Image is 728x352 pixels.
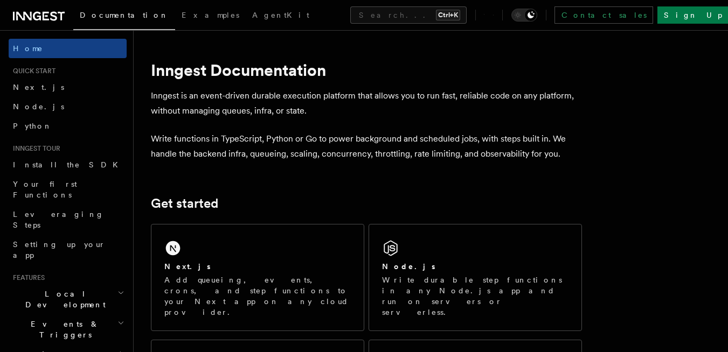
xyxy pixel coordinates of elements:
button: Events & Triggers [9,314,127,344]
button: Local Development [9,284,127,314]
span: Install the SDK [13,160,124,169]
a: Setting up your app [9,235,127,265]
a: Home [9,39,127,58]
a: Next.js [9,78,127,97]
span: Local Development [9,288,117,310]
span: Documentation [80,11,169,19]
kbd: Ctrl+K [436,10,460,20]
a: Contact sales [554,6,653,24]
h2: Next.js [164,261,211,272]
span: Inngest tour [9,144,60,153]
span: Quick start [9,67,56,75]
span: Setting up your app [13,240,106,259]
a: Leveraging Steps [9,205,127,235]
a: Examples [175,3,246,29]
span: Your first Functions [13,180,77,199]
a: Next.jsAdd queueing, events, crons, and step functions to your Next app on any cloud provider. [151,224,364,331]
span: Next.js [13,83,64,91]
a: Your first Functions [9,174,127,205]
span: Python [13,122,52,130]
a: Get started [151,196,218,211]
button: Toggle dark mode [511,9,537,22]
button: Search...Ctrl+K [350,6,467,24]
a: AgentKit [246,3,316,29]
p: Add queueing, events, crons, and step functions to your Next app on any cloud provider. [164,274,351,318]
span: Node.js [13,102,64,111]
span: Features [9,273,45,282]
span: Examples [182,11,239,19]
p: Inngest is an event-driven durable execution platform that allows you to run fast, reliable code ... [151,88,582,118]
span: Leveraging Steps [13,210,104,229]
span: AgentKit [252,11,309,19]
a: Documentation [73,3,175,30]
span: Home [13,43,43,54]
a: Python [9,116,127,136]
a: Node.jsWrite durable step functions in any Node.js app and run on servers or serverless. [369,224,582,331]
h2: Node.js [382,261,435,272]
a: Install the SDK [9,155,127,174]
a: Node.js [9,97,127,116]
p: Write functions in TypeScript, Python or Go to power background and scheduled jobs, with steps bu... [151,131,582,161]
span: Events & Triggers [9,319,117,340]
h1: Inngest Documentation [151,60,582,80]
p: Write durable step functions in any Node.js app and run on servers or serverless. [382,274,568,318]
